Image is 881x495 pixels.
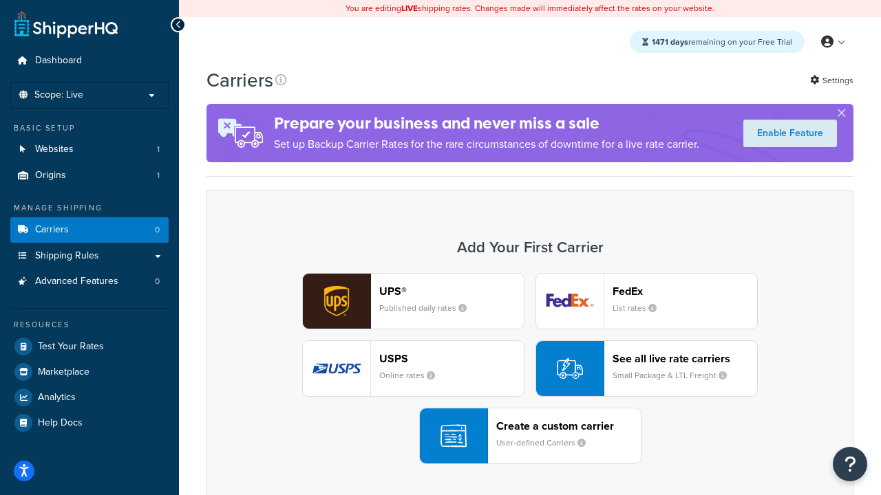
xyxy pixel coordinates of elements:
div: Resources [10,319,169,331]
a: Enable Feature [743,120,837,147]
a: Dashboard [10,48,169,74]
header: Create a custom carrier [496,419,641,432]
header: See all live rate carriers [613,352,757,365]
span: Marketplace [38,366,89,378]
span: Advanced Features [35,276,118,287]
a: Settings [810,71,853,90]
span: Carriers [35,224,69,236]
span: 0 [155,276,160,287]
span: Origins [35,170,66,181]
span: Dashboard [35,55,82,67]
small: List rates [613,302,668,314]
small: Small Package & LTL Freight [613,369,738,382]
h4: Prepare your business and never miss a sale [274,112,699,135]
a: Carriers 0 [10,217,169,243]
span: Scope: Live [34,89,83,101]
span: Shipping Rules [35,250,99,262]
small: Online rates [379,369,446,382]
span: 0 [155,224,160,236]
img: usps logo [303,341,370,396]
div: remaining on your Free Trial [630,31,805,53]
button: fedEx logoFedExList rates [535,273,758,329]
span: 1 [157,144,160,155]
a: Websites 1 [10,137,169,162]
img: icon-carrier-liverate-becf4550.svg [557,355,583,382]
small: Published daily rates [379,302,478,314]
a: Help Docs [10,410,169,435]
a: Origins 1 [10,163,169,188]
div: Manage Shipping [10,202,169,214]
span: Test Your Rates [38,341,104,353]
button: Open Resource Center [833,447,867,481]
span: 1 [157,170,160,181]
a: Analytics [10,385,169,410]
div: Basic Setup [10,122,169,134]
small: User-defined Carriers [496,437,597,449]
h3: Add Your First Carrier [221,239,839,256]
a: Marketplace [10,360,169,384]
p: Set up Backup Carrier Rates for the rare circumstances of downtime for a live rate carrier. [274,135,699,154]
img: ad-rules-rateshop-fe6ec290ccb7230408bd80ed9643f0289d75e0ffd9eb532fc0e269fcd187b520.png [206,104,274,162]
img: icon-carrier-custom-c93b8a24.svg [440,423,467,449]
button: Create a custom carrierUser-defined Carriers [419,408,641,464]
span: Help Docs [38,417,83,429]
button: ups logoUPS®Published daily rates [302,273,524,329]
b: LIVE [401,2,418,14]
strong: 1471 days [652,36,688,48]
button: usps logoUSPSOnline rates [302,340,524,397]
a: Test Your Rates [10,334,169,359]
a: ShipperHQ Home [14,10,118,38]
a: Shipping Rules [10,243,169,269]
li: Advanced Features [10,269,169,294]
img: fedEx logo [536,274,604,329]
h1: Carriers [206,67,273,93]
header: FedEx [613,285,757,298]
a: Advanced Features 0 [10,269,169,294]
span: Analytics [38,392,76,404]
header: UPS® [379,285,524,298]
button: See all live rate carriersSmall Package & LTL Freight [535,340,758,397]
li: Websites [10,137,169,162]
li: Carriers [10,217,169,243]
li: Origins [10,163,169,188]
span: Websites [35,144,74,155]
header: USPS [379,352,524,365]
img: ups logo [303,274,370,329]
